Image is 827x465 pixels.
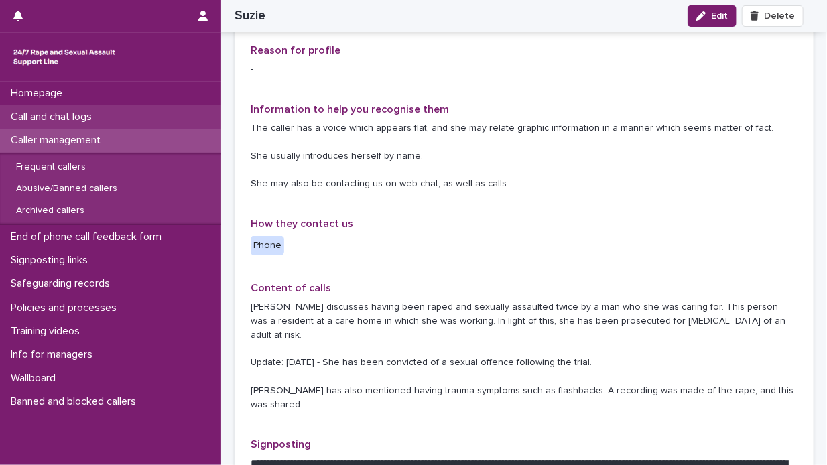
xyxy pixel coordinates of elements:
[251,439,311,450] span: Signposting
[5,302,127,314] p: Policies and processes
[5,395,147,408] p: Banned and blocked callers
[251,283,331,293] span: Content of calls
[5,348,103,361] p: Info for managers
[235,8,265,23] h2: Suzie
[764,11,795,21] span: Delete
[5,254,99,267] p: Signposting links
[5,372,66,385] p: Wallboard
[251,104,449,115] span: Information to help you recognise them
[251,300,798,411] p: [PERSON_NAME] discusses having been raped and sexually assaulted twice by a man who she was carin...
[5,87,73,100] p: Homepage
[688,5,737,27] button: Edit
[742,5,804,27] button: Delete
[5,134,111,147] p: Caller management
[11,44,118,70] img: rhQMoQhaT3yELyF149Cw
[251,236,284,255] div: Phone
[251,62,798,76] p: -
[251,121,798,191] p: The caller has a voice which appears flat, and she may relate graphic information in a manner whi...
[5,183,128,194] p: Abusive/Banned callers
[5,205,95,216] p: Archived callers
[5,161,97,173] p: Frequent callers
[5,111,103,123] p: Call and chat logs
[5,230,172,243] p: End of phone call feedback form
[251,218,353,229] span: How they contact us
[251,45,340,56] span: Reason for profile
[5,277,121,290] p: Safeguarding records
[711,11,728,21] span: Edit
[5,325,90,338] p: Training videos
